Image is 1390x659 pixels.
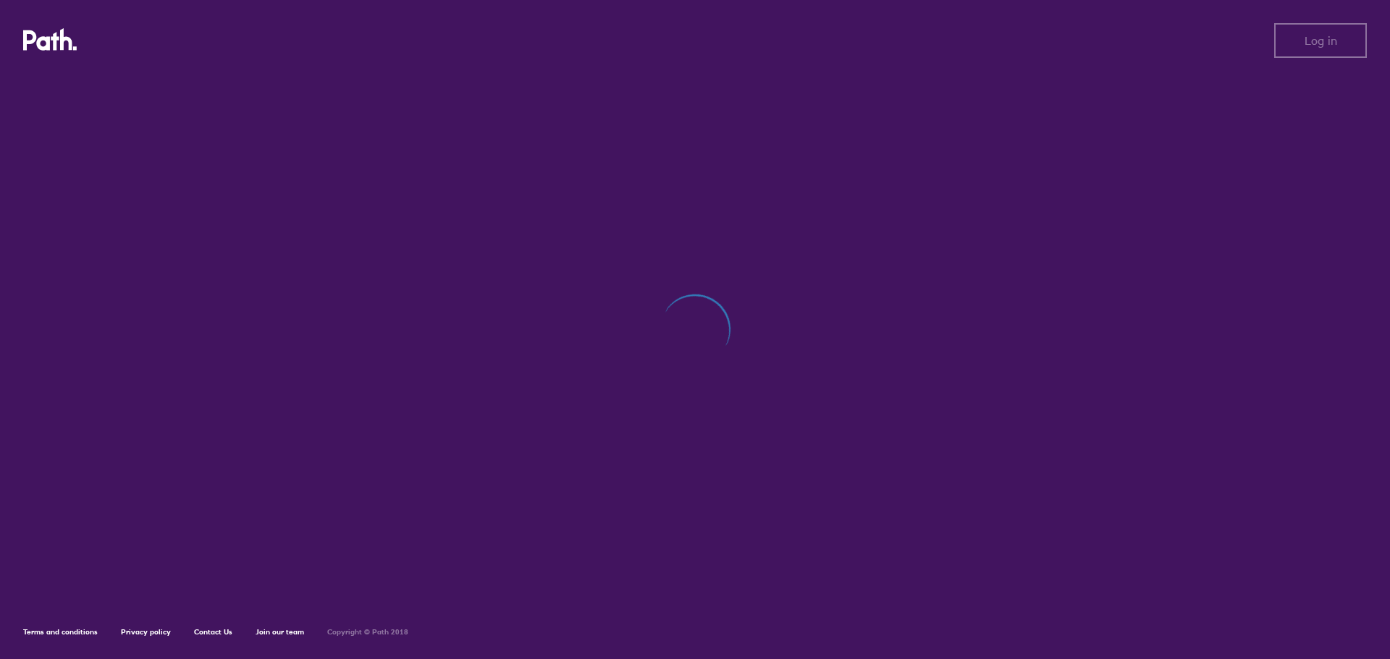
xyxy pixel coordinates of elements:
[327,628,408,637] h6: Copyright © Path 2018
[1305,34,1337,47] span: Log in
[121,627,171,637] a: Privacy policy
[1274,23,1367,58] button: Log in
[23,627,98,637] a: Terms and conditions
[194,627,232,637] a: Contact Us
[256,627,304,637] a: Join our team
